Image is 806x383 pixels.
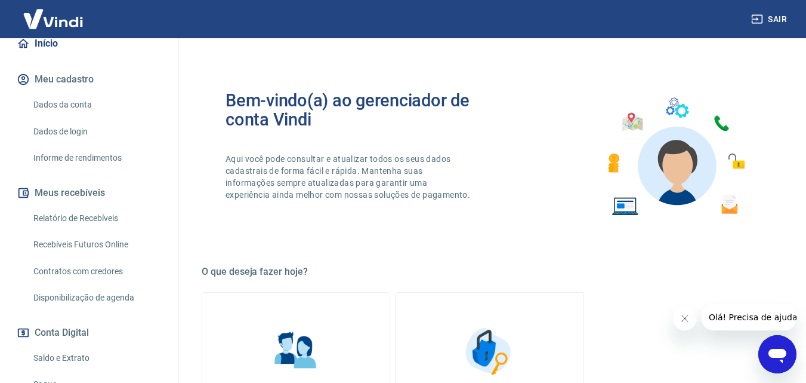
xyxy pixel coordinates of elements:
a: Informe de rendimentos [29,146,164,170]
img: Imagem de um avatar masculino com diversos icones exemplificando as funcionalidades do gerenciado... [597,91,753,223]
a: Recebíveis Futuros Online [29,232,164,257]
img: Segurança [459,321,519,381]
a: Relatório de Recebíveis [29,206,164,231]
h2: Bem-vindo(a) ao gerenciador de conta Vindi [226,91,490,129]
button: Meu cadastro [14,66,164,93]
a: Dados da conta [29,93,164,117]
img: Informações pessoais [266,321,326,381]
p: Aqui você pode consultar e atualizar todos os seus dados cadastrais de forma fácil e rápida. Mant... [226,153,473,201]
iframe: Mensagem da empresa [702,304,796,330]
iframe: Fechar mensagem [673,307,697,330]
button: Conta Digital [14,320,164,346]
button: Sair [749,8,792,30]
span: Olá! Precisa de ajuda? [7,8,100,18]
button: Meus recebíveis [14,180,164,206]
h5: O que deseja fazer hoje? [202,266,777,278]
iframe: Botão para abrir a janela de mensagens [758,335,796,373]
a: Saldo e Extrato [29,346,164,370]
a: Dados de login [29,120,164,144]
a: Início [14,30,164,57]
img: Vindi [14,1,92,37]
a: Contratos com credores [29,259,164,284]
a: Disponibilização de agenda [29,286,164,310]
